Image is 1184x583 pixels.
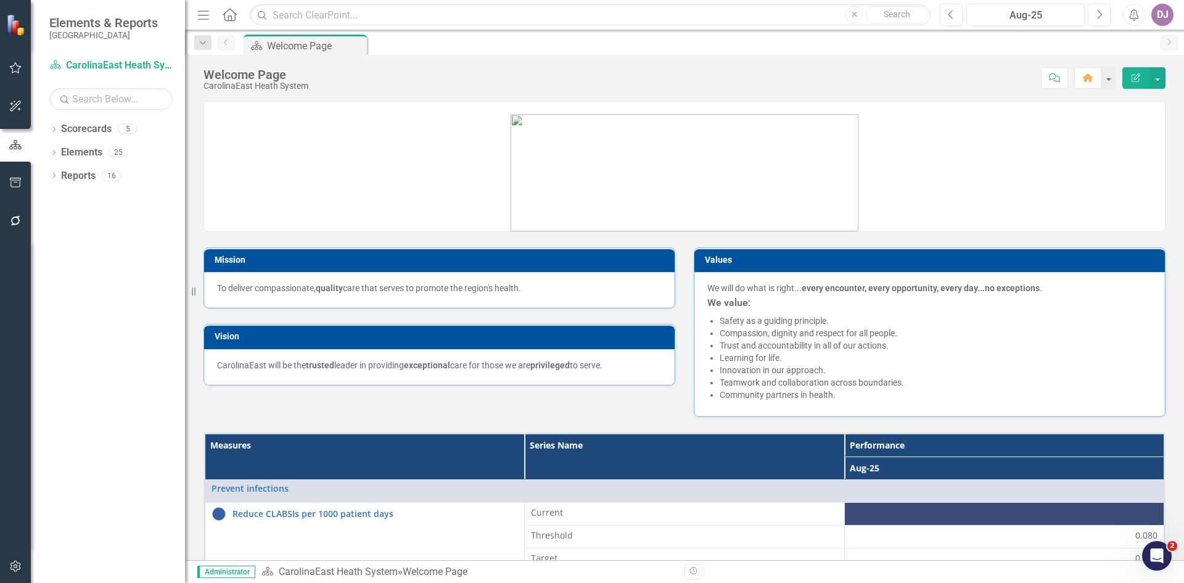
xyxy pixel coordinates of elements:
[707,282,1152,294] p: We will do what is right... .
[720,376,1152,389] li: Teamwork and collaboration across boundaries.
[525,502,845,525] td: Double-Click to Edit
[720,339,1152,352] li: Trust and accountability in all of our actions.
[118,124,138,134] div: 5
[205,479,1164,502] td: Double-Click to Edit Right Click for Context Menu
[844,502,1164,525] td: Double-Click to Edit
[212,484,1157,493] a: Prevent infections
[279,566,398,577] a: CarolinaEast Heath System
[1151,4,1174,26] button: DJ
[217,282,662,294] p: To deliver compassionate, care that serves to promote the region's health.
[316,283,343,293] strong: quality
[61,146,102,160] a: Elements
[109,147,128,158] div: 25
[531,529,838,542] span: Threshold
[884,9,910,19] span: Search
[102,170,121,181] div: 16
[197,566,255,578] span: Administrator
[404,360,450,370] strong: exceptional
[1135,552,1157,564] span: 0.050
[61,122,112,136] a: Scorecards
[525,548,845,571] td: Double-Click to Edit
[720,352,1152,364] li: Learning for life.
[705,255,1159,265] h3: Values
[531,507,838,519] span: Current
[720,315,1152,327] li: Safety as a guiding principle.
[267,38,364,54] div: Welcome Page
[212,507,226,521] img: No Information
[215,332,668,341] h3: Vision
[531,552,838,564] span: Target
[720,327,1152,339] li: Compassion, dignity and respect for all people.
[966,4,1085,26] button: Aug-25
[306,360,334,370] strong: trusted
[232,509,518,518] a: Reduce CLABSIs per 1000 patient days
[261,565,675,579] div: »
[802,283,1040,293] strong: every encounter, every opportunity, every day...no exceptions
[250,4,931,26] input: Search ClearPoint...
[525,525,845,548] td: Double-Click to Edit
[49,30,158,40] small: [GEOGRAPHIC_DATA]
[217,359,662,371] p: CarolinaEast will be the leader in providing care for those we are to serve.
[720,389,1152,401] li: Community partners in health.
[844,525,1164,548] td: Double-Click to Edit
[215,255,668,265] h3: Mission
[530,360,570,370] strong: privileged
[866,6,927,23] button: Search
[61,169,96,183] a: Reports
[1135,529,1157,542] span: 0.080
[1142,541,1172,571] iframe: Intercom live chat
[971,8,1080,23] div: Aug-25
[203,68,308,81] div: Welcome Page
[707,297,1152,308] h3: We value:
[1167,541,1177,551] span: 2
[49,59,173,73] a: CarolinaEast Heath System
[844,548,1164,571] td: Double-Click to Edit
[720,364,1152,376] li: Innovation in our approach.
[49,88,173,110] input: Search Below...
[511,114,858,231] img: mceclip1.png
[403,566,467,577] div: Welcome Page
[203,81,308,91] div: CarolinaEast Heath System
[49,15,158,30] span: Elements & Reports
[6,14,28,35] img: ClearPoint Strategy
